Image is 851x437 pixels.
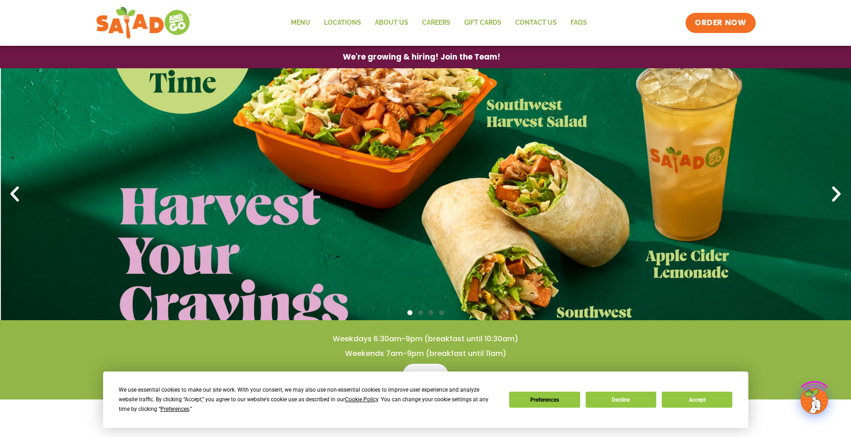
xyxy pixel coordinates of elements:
[418,310,423,315] span: Go to slide 2
[826,184,846,204] div: Next slide
[407,310,412,315] span: Go to slide 1
[345,396,378,403] span: Cookie Policy
[329,46,514,68] a: We're growing & hiring! Join the Team!
[343,53,500,61] span: We're growing & hiring! Join the Team!
[119,385,498,414] div: We use essential cookies to make our site work. With your consent, we may also use non-essential ...
[428,310,434,315] span: Go to slide 3
[414,369,437,380] span: Menu
[508,12,564,33] a: Contact Us
[457,12,508,33] a: GIFT CARDS
[5,184,25,204] div: Previous slide
[439,310,444,315] span: Go to slide 4
[662,392,732,408] button: Accept
[284,12,317,33] a: Menu
[415,12,457,33] a: Careers
[368,12,415,33] a: About Us
[564,12,594,33] a: FAQs
[18,349,833,359] h4: Weekends 7am-9pm (breakfast until 11am)
[18,334,833,344] h4: Weekdays 6:30am-9pm (breakfast until 10:30am)
[586,392,656,408] button: Decline
[695,17,746,28] span: ORDER NOW
[284,12,594,33] nav: Menu
[103,371,748,428] div: Cookie Consent Prompt
[96,5,192,41] img: new-SAG-logo-768×292
[160,406,189,412] span: Preferences
[686,13,755,33] a: ORDER NOW
[317,12,368,33] a: Locations
[509,392,580,408] button: Preferences
[403,364,448,386] a: Menu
